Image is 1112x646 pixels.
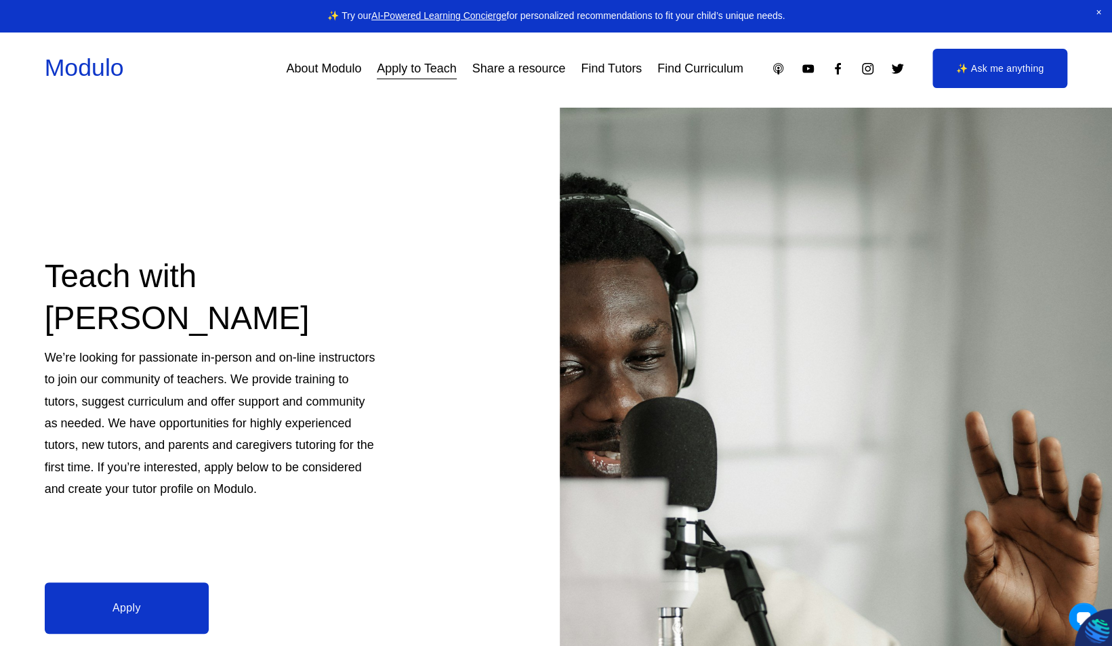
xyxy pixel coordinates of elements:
a: Apply [45,582,209,634]
a: ✨ Ask me anything [932,49,1068,88]
a: Find Tutors [581,56,642,81]
a: Apply to Teach [377,56,456,81]
a: Share a resource [472,56,566,81]
a: Twitter [890,62,905,76]
a: Instagram [861,62,875,76]
a: Apple Podcasts [771,62,785,76]
a: About Modulo [286,56,361,81]
a: YouTube [801,62,815,76]
a: Modulo [45,54,124,81]
a: Facebook [831,62,845,76]
p: We’re looking for passionate in-person and on-line instructors to join our community of teachers.... [45,347,381,500]
a: Find Curriculum [657,56,743,81]
a: AI-Powered Learning Concierge [371,10,506,21]
h2: Teach with [PERSON_NAME] [45,255,381,340]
